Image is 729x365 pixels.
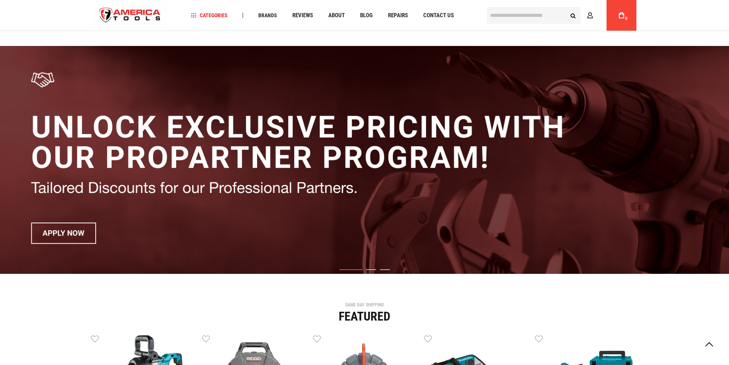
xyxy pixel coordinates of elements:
a: store logo [93,1,167,30]
div: Featured [91,310,638,322]
a: Repairs [385,10,411,21]
a: About [325,10,348,21]
a: Reviews [289,10,316,21]
a: Categories [188,10,231,21]
div: SAME DAY SHIPPING [91,303,638,307]
a: Blog [357,10,376,21]
button: Search [566,8,581,23]
a: Contact Us [420,10,457,21]
span: Blog [360,13,373,18]
span: Repairs [388,13,408,18]
span: About [328,13,345,18]
span: Contact Us [423,13,454,18]
span: Brands [258,13,277,18]
img: America Tools [93,1,167,30]
span: Reviews [292,13,313,18]
a: Brands [255,10,281,21]
span: Categories [191,13,228,18]
span: 0 [625,16,628,21]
